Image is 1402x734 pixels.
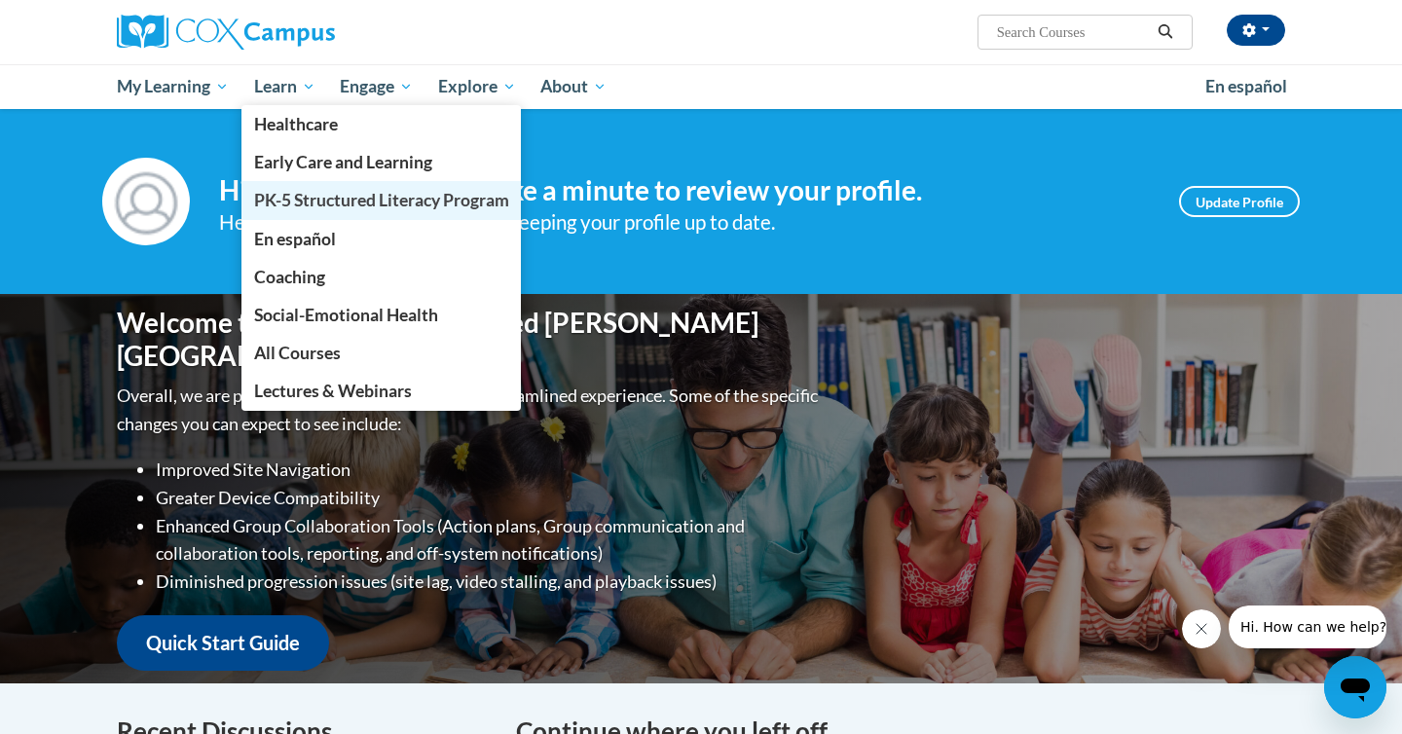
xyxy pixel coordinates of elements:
span: Lectures & Webinars [254,381,412,401]
a: Update Profile [1179,186,1300,217]
img: Cox Campus [117,15,335,50]
img: Profile Image [102,158,190,245]
li: Improved Site Navigation [156,456,823,484]
a: About [529,64,620,109]
a: Lectures & Webinars [241,372,522,410]
a: Social-Emotional Health [241,296,522,334]
span: My Learning [117,75,229,98]
span: Healthcare [254,114,338,134]
input: Search Courses [995,20,1151,44]
li: Enhanced Group Collaboration Tools (Action plans, Group communication and collaboration tools, re... [156,512,823,569]
span: En español [1205,76,1287,96]
span: Explore [438,75,516,98]
span: Coaching [254,267,325,287]
button: Account Settings [1227,15,1285,46]
a: Early Care and Learning [241,143,522,181]
div: Help improve your experience by keeping your profile up to date. [219,206,1150,239]
a: Cox Campus [117,15,487,50]
div: Main menu [88,64,1314,109]
p: Overall, we are proud to provide you with a more streamlined experience. Some of the specific cha... [117,382,823,438]
span: About [540,75,607,98]
li: Greater Device Compatibility [156,484,823,512]
a: En español [1193,66,1300,107]
iframe: Close message [1182,609,1221,648]
a: En español [241,220,522,258]
li: Diminished progression issues (site lag, video stalling, and playback issues) [156,568,823,596]
a: Healthcare [241,105,522,143]
a: All Courses [241,334,522,372]
a: Explore [425,64,529,109]
iframe: Button to launch messaging window [1324,656,1386,718]
a: Learn [241,64,328,109]
span: All Courses [254,343,341,363]
span: Social-Emotional Health [254,305,438,325]
span: Learn [254,75,315,98]
span: Early Care and Learning [254,152,432,172]
span: PK-5 Structured Literacy Program [254,190,509,210]
button: Search [1151,20,1180,44]
a: My Learning [104,64,241,109]
a: Quick Start Guide [117,615,329,671]
a: PK-5 Structured Literacy Program [241,181,522,219]
a: Engage [327,64,425,109]
span: En español [254,229,336,249]
iframe: Message from company [1229,606,1386,648]
h4: Hi [PERSON_NAME]! Take a minute to review your profile. [219,174,1150,207]
span: Engage [340,75,413,98]
h1: Welcome to the new and improved [PERSON_NAME][GEOGRAPHIC_DATA] [117,307,823,372]
a: Coaching [241,258,522,296]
